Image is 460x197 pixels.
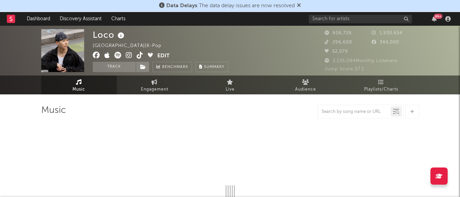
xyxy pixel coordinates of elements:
span: Music [72,85,85,94]
span: Data Delays [166,3,197,9]
a: Discovery Assistant [55,12,106,26]
div: 99 + [434,14,442,19]
a: Engagement [117,76,192,94]
button: 99+ [432,16,437,22]
span: 296,600 [325,40,352,45]
button: Track [93,62,136,72]
a: Playlists/Charts [344,76,419,94]
span: Playlists/Charts [364,85,398,94]
span: 606,726 [325,31,352,35]
span: 3,235,094 Monthly Listeners [325,59,397,63]
a: Audience [268,76,344,94]
button: Edit [157,52,170,60]
span: Dismiss [297,3,301,9]
div: Loco [93,29,126,40]
span: : The data delay issues are now resolved [166,3,295,9]
span: Jump Score: 57.1 [325,67,364,71]
a: Live [192,76,268,94]
span: Engagement [141,85,168,94]
button: Summary [195,62,228,72]
input: Search by song name or URL [318,109,391,115]
span: Benchmark [162,63,188,71]
a: Dashboard [22,12,55,26]
span: 1,930,654 [372,31,403,35]
input: Search for artists [309,15,412,23]
span: Live [226,85,235,94]
a: Charts [106,12,130,26]
span: 344,000 [372,40,399,45]
span: Audience [295,85,316,94]
span: Summary [204,65,224,69]
span: 52,079 [325,49,348,54]
div: [GEOGRAPHIC_DATA] | K-Pop [93,42,169,50]
a: Benchmark [153,62,192,72]
a: Music [41,76,117,94]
